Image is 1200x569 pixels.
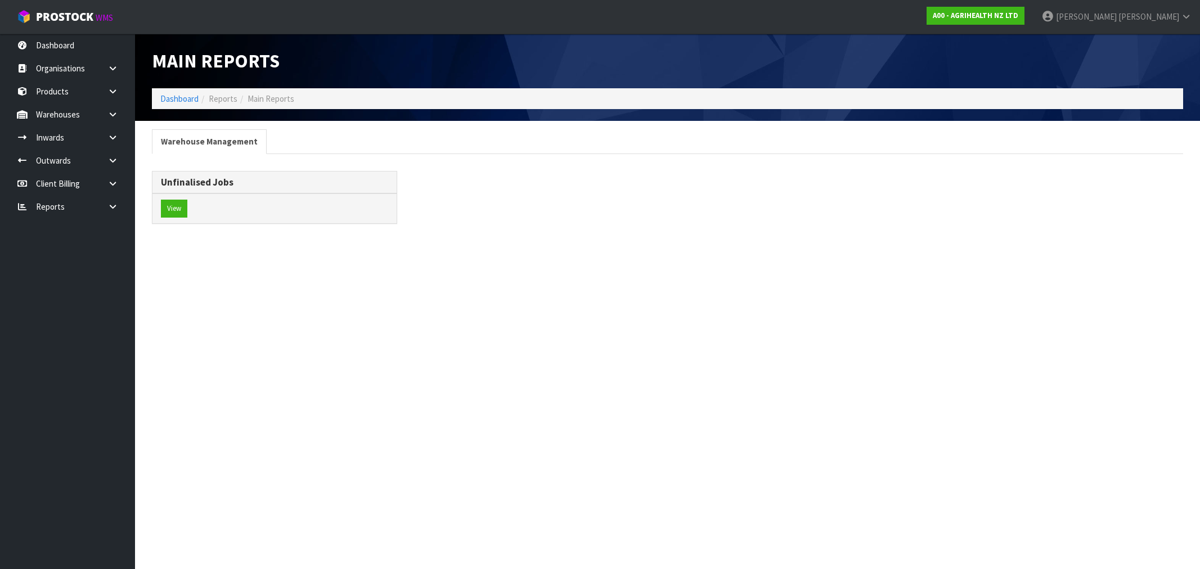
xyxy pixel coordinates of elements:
span: Main Reports [248,93,294,104]
small: WMS [96,12,113,23]
span: Reports [209,93,237,104]
a: Dashboard [160,93,199,104]
h3: Unfinalised Jobs [161,177,388,188]
button: View [161,200,187,218]
strong: A00 - AGRIHEALTH NZ LTD [933,11,1018,20]
span: ProStock [36,10,93,24]
img: cube-alt.png [17,10,31,24]
span: [PERSON_NAME] [1118,11,1179,22]
a: A00 - AGRIHEALTH NZ LTD [927,7,1024,25]
a: Warehouse Management [152,129,267,153]
span: Main Reports [152,49,280,73]
span: [PERSON_NAME] [1056,11,1117,22]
